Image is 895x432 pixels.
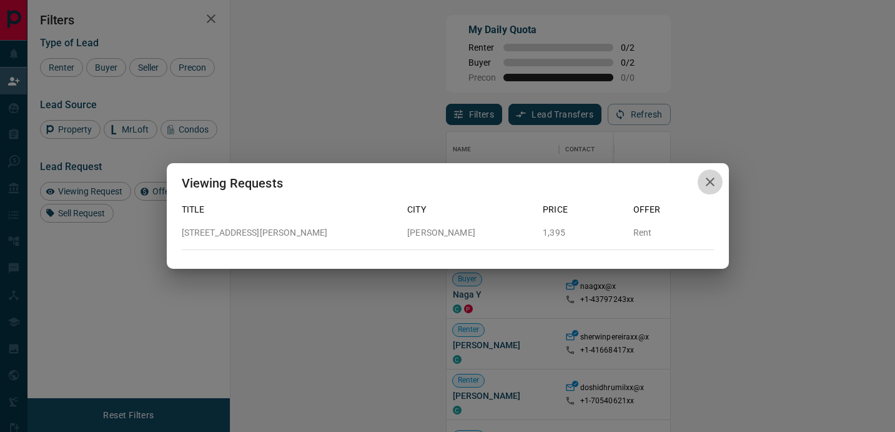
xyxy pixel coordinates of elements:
h2: Viewing Requests [167,163,298,203]
p: [PERSON_NAME] [407,226,533,239]
p: City [407,203,533,216]
p: Offer [633,203,714,216]
p: Title [182,203,398,216]
p: Price [543,203,623,216]
p: Rent [633,226,714,239]
p: [STREET_ADDRESS][PERSON_NAME] [182,226,398,239]
p: 1,395 [543,226,623,239]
